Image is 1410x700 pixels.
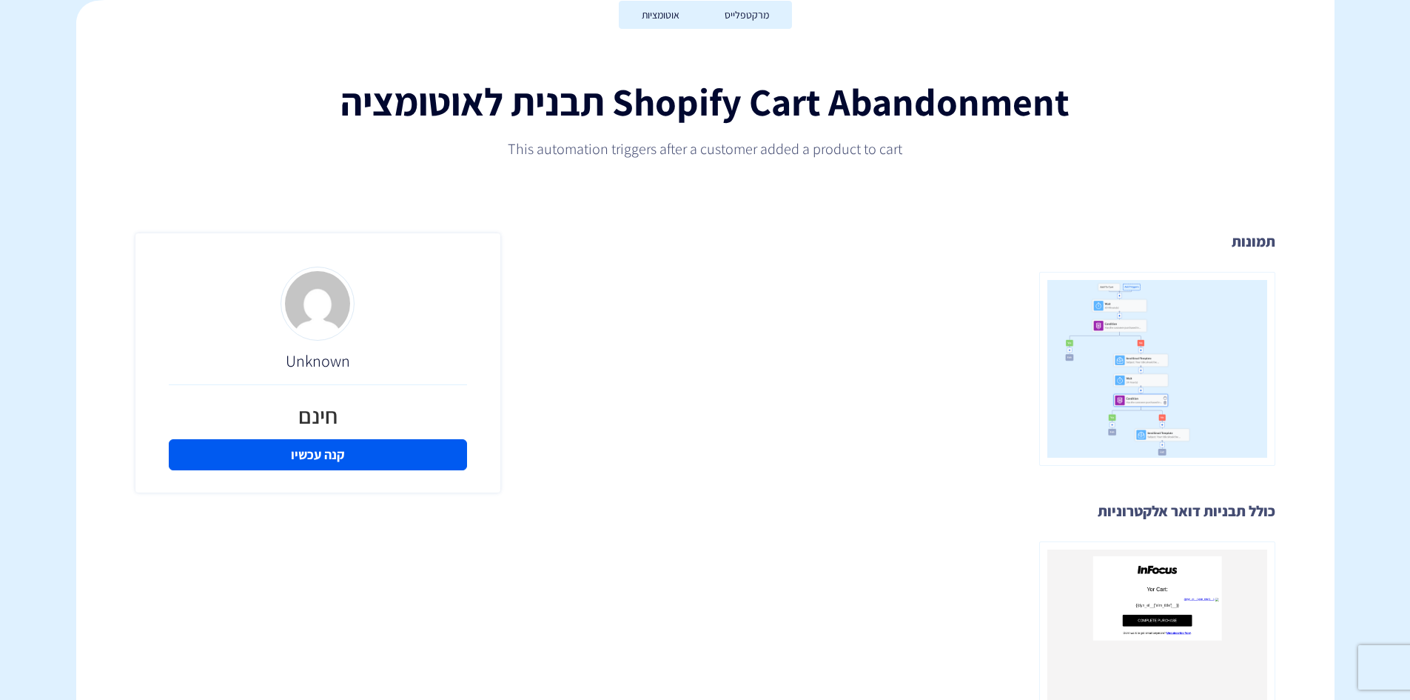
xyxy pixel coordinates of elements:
h3: Unknown [169,352,467,370]
h3: תמונות [523,233,1275,250]
div: חינם [169,400,467,432]
img: d4fe36f24926ae2e6254bfc5557d6d03 [281,267,355,341]
a: מרקטפלייס [702,1,792,29]
p: This automation triggers after a customer added a product to cart [214,139,1197,159]
h1: Shopify Cart Abandonment תבנית לאוטומציה [91,81,1320,123]
h3: כולל תבניות דואר אלקטרוניות [523,503,1275,519]
a: אוטומציות [619,1,702,29]
a: קנה עכשיו [169,439,467,470]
